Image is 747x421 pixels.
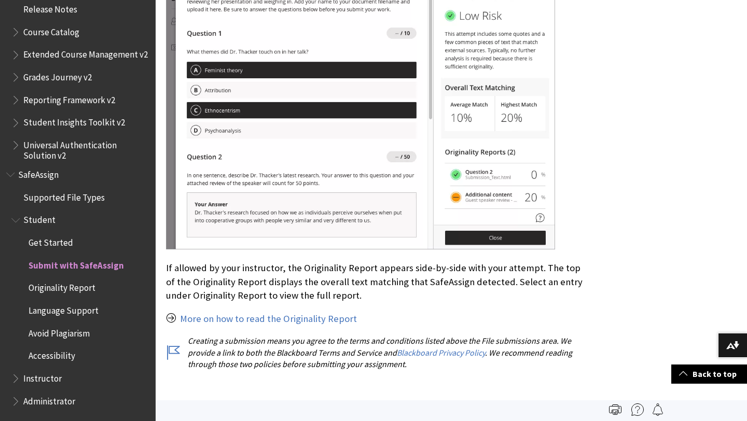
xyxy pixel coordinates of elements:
span: Language Support [29,302,99,316]
span: Extended Course Management v2 [23,46,148,60]
a: Back to top [671,364,747,384]
span: SafeAssign [18,166,59,180]
span: Student Insights Toolkit v2 [23,114,125,128]
span: Originality Report [29,279,95,293]
span: Course Catalog [23,23,79,37]
span: Student [23,212,56,226]
span: Reporting Framework v2 [23,91,115,105]
img: Print [609,403,621,416]
a: More on how to read the Originality Report [180,313,357,325]
a: Blackboard Privacy Policy [397,347,485,358]
p: If allowed by your instructor, the Originality Report appears side-by-side with your attempt. The... [166,261,583,302]
span: Get Started [29,234,73,248]
img: Follow this page [652,403,664,416]
span: Avoid Plagiarism [29,325,90,339]
span: Accessibility [29,347,75,361]
span: Administrator [23,392,75,406]
span: Universal Authentication Solution v2 [23,136,148,161]
img: More help [631,403,644,416]
span: Release Notes [23,1,77,15]
p: Creating a submission means you agree to the terms and conditions listed above the File submissio... [166,335,583,370]
span: Submit with SafeAssign [29,257,124,271]
nav: Book outline for Blackboard SafeAssign [6,166,149,410]
span: Supported File Types [23,189,105,203]
span: Grades Journey v2 [23,68,92,82]
span: Instructor [23,370,62,384]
